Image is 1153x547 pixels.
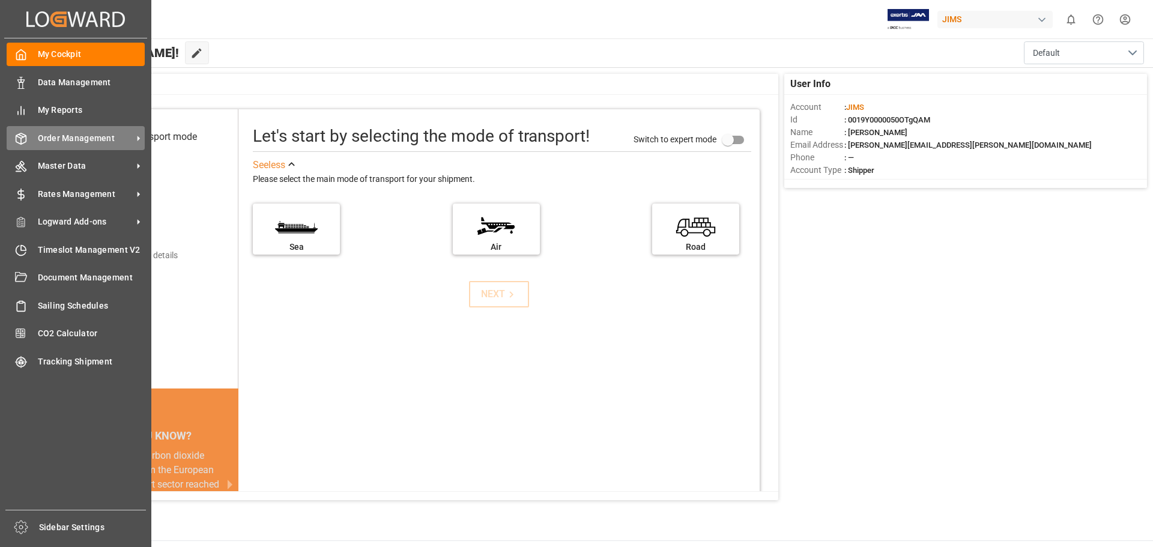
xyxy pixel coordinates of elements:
[888,9,929,30] img: Exertis%20JAM%20-%20Email%20Logo.jpg_1722504956.jpg
[844,153,854,162] span: : —
[38,188,133,201] span: Rates Management
[7,322,145,345] a: CO2 Calculator
[39,521,147,534] span: Sidebar Settings
[1058,6,1085,33] button: show 0 new notifications
[7,294,145,317] a: Sailing Schedules
[7,238,145,261] a: Timeslot Management V2
[38,132,133,145] span: Order Management
[937,11,1053,28] div: JIMS
[253,124,590,149] div: Let's start by selecting the mode of transport!
[38,300,145,312] span: Sailing Schedules
[222,449,238,521] button: next slide / item
[844,103,864,112] span: :
[38,244,145,256] span: Timeslot Management V2
[790,113,844,126] span: Id
[7,43,145,66] a: My Cockpit
[634,134,716,144] span: Switch to expert mode
[38,327,145,340] span: CO2 Calculator
[790,164,844,177] span: Account Type
[844,141,1092,150] span: : [PERSON_NAME][EMAIL_ADDRESS][PERSON_NAME][DOMAIN_NAME]
[259,241,334,253] div: Sea
[38,48,145,61] span: My Cockpit
[469,281,529,307] button: NEXT
[7,349,145,373] a: Tracking Shipment
[38,104,145,116] span: My Reports
[38,355,145,368] span: Tracking Shipment
[38,271,145,284] span: Document Management
[481,287,518,301] div: NEXT
[658,241,733,253] div: Road
[844,115,930,124] span: : 0019Y0000050OTgQAM
[790,139,844,151] span: Email Address
[844,128,907,137] span: : [PERSON_NAME]
[7,266,145,289] a: Document Management
[937,8,1058,31] button: JIMS
[38,216,133,228] span: Logward Add-ons
[253,172,751,187] div: Please select the main mode of transport for your shipment.
[790,77,831,91] span: User Info
[846,103,864,112] span: JIMS
[790,151,844,164] span: Phone
[790,126,844,139] span: Name
[459,241,534,253] div: Air
[844,166,874,175] span: : Shipper
[1033,47,1060,59] span: Default
[1024,41,1144,64] button: open menu
[7,98,145,122] a: My Reports
[7,70,145,94] a: Data Management
[1085,6,1112,33] button: Help Center
[65,423,238,449] div: DID YOU KNOW?
[38,160,133,172] span: Master Data
[790,101,844,113] span: Account
[79,449,224,506] div: In [DATE], carbon dioxide emissions from the European Union's transport sector reached 982 millio...
[50,41,179,64] span: Hello [PERSON_NAME]!
[38,76,145,89] span: Data Management
[253,158,285,172] div: See less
